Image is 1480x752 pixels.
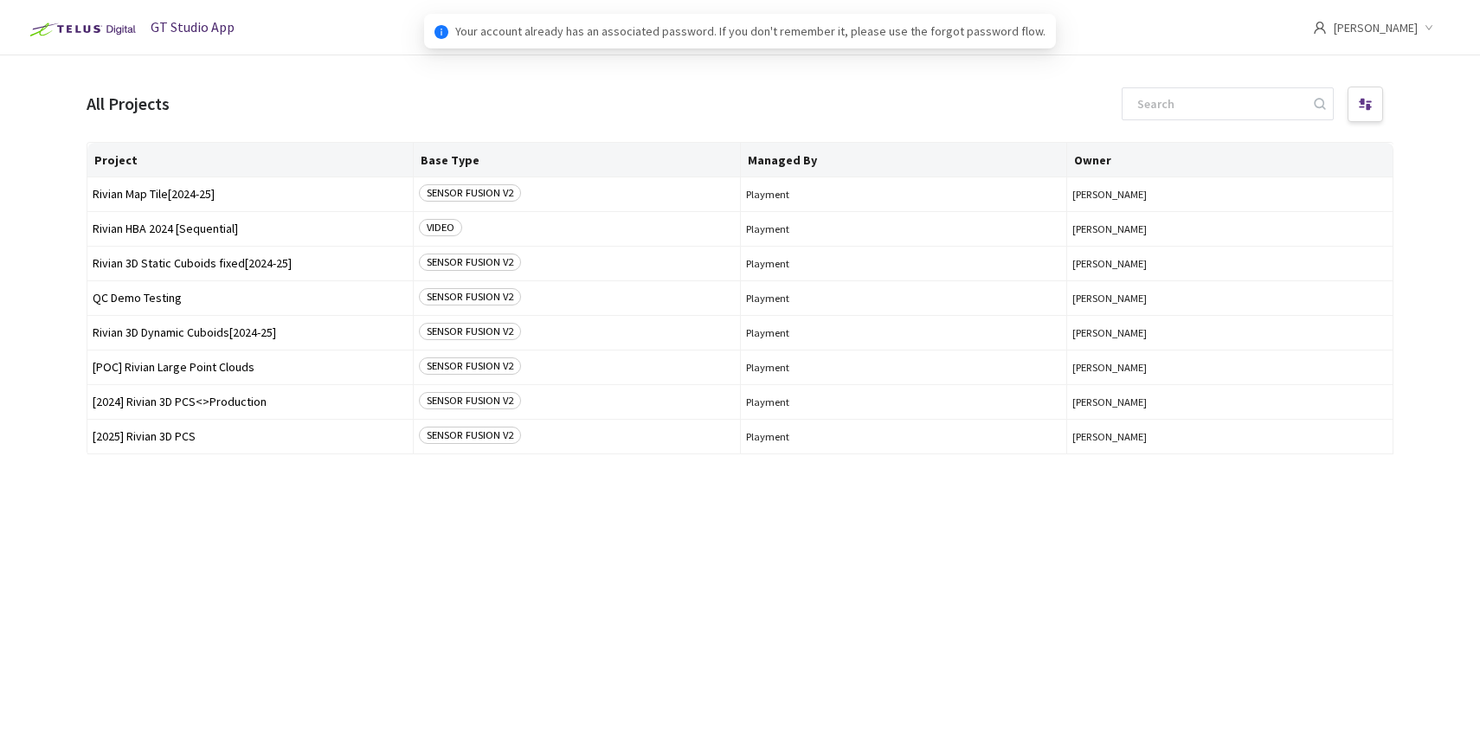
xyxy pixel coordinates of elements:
input: Search [1127,88,1311,119]
span: Rivian 3D Dynamic Cuboids[2024-25] [93,326,408,339]
button: [PERSON_NAME] [1072,395,1387,408]
span: SENSOR FUSION V2 [419,427,521,444]
span: SENSOR FUSION V2 [419,254,521,271]
span: Playment [746,430,1061,443]
span: Your account already has an associated password. If you don't remember it, please use the forgot ... [455,22,1046,41]
span: down [1425,23,1433,32]
button: [PERSON_NAME] [1072,430,1387,443]
th: Project [87,143,414,177]
div: All Projects [87,92,170,117]
span: Playment [746,292,1061,305]
th: Managed By [741,143,1067,177]
span: Playment [746,188,1061,201]
span: SENSOR FUSION V2 [419,288,521,305]
span: SENSOR FUSION V2 [419,392,521,409]
th: Base Type [414,143,740,177]
span: Playment [746,326,1061,339]
button: [PERSON_NAME] [1072,188,1387,201]
span: SENSOR FUSION V2 [419,323,521,340]
span: info-circle [434,25,448,39]
span: Playment [746,222,1061,235]
span: user [1313,21,1327,35]
span: Rivian 3D Static Cuboids fixed[2024-25] [93,257,408,270]
button: [PERSON_NAME] [1072,257,1387,270]
span: [POC] Rivian Large Point Clouds [93,361,408,374]
img: Telus [21,16,141,43]
span: [2024] Rivian 3D PCS<>Production [93,395,408,408]
button: [PERSON_NAME] [1072,222,1387,235]
th: Owner [1067,143,1393,177]
span: [2025] Rivian 3D PCS [93,430,408,443]
button: [PERSON_NAME] [1072,292,1387,305]
span: GT Studio App [151,18,235,35]
span: Rivian HBA 2024 [Sequential] [93,222,408,235]
span: Playment [746,361,1061,374]
span: VIDEO [419,219,462,236]
span: SENSOR FUSION V2 [419,184,521,202]
span: QC Demo Testing [93,292,408,305]
span: SENSOR FUSION V2 [419,357,521,375]
span: Playment [746,395,1061,408]
button: [PERSON_NAME] [1072,326,1387,339]
span: Rivian Map Tile[2024-25] [93,188,408,201]
button: [PERSON_NAME] [1072,361,1387,374]
span: Playment [746,257,1061,270]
